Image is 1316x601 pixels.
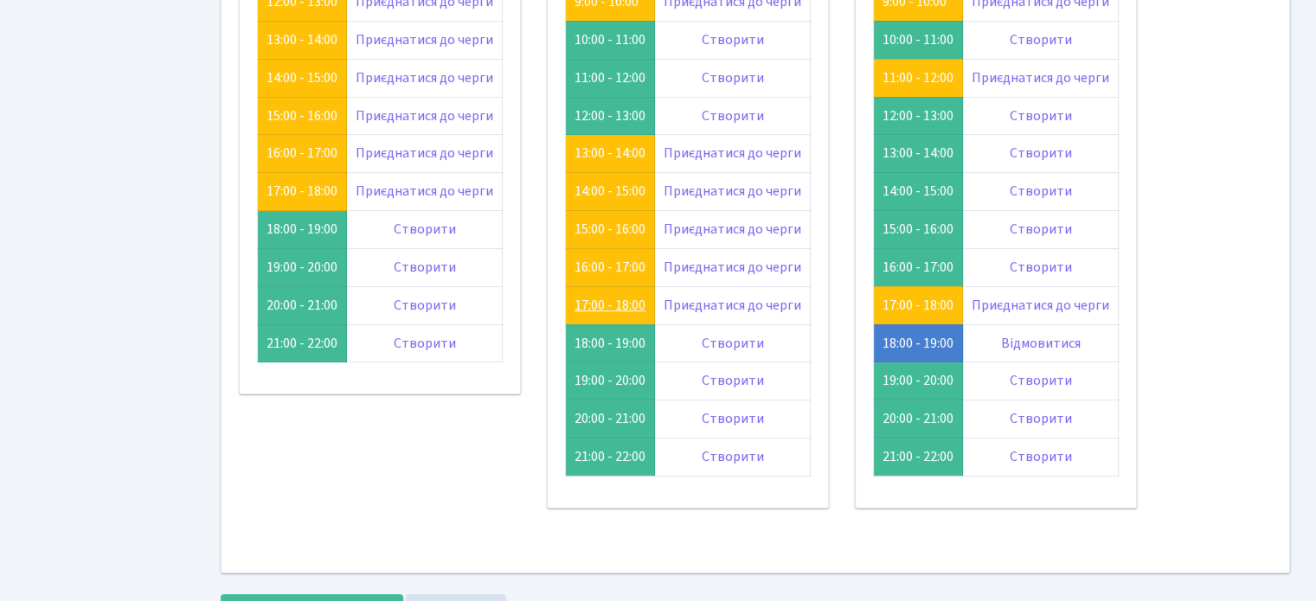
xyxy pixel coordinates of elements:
[356,30,493,49] a: Приєднатися до черги
[575,144,645,163] a: 13:00 - 14:00
[883,296,953,315] a: 17:00 - 18:00
[266,106,337,125] a: 15:00 - 16:00
[1010,258,1072,277] a: Створити
[1010,447,1072,466] a: Створити
[566,97,655,135] td: 12:00 - 13:00
[702,68,764,87] a: Створити
[1010,409,1072,428] a: Створити
[874,248,963,286] td: 16:00 - 17:00
[874,173,963,211] td: 14:00 - 15:00
[874,21,963,59] td: 10:00 - 11:00
[702,334,764,353] a: Створити
[575,296,645,315] a: 17:00 - 18:00
[575,182,645,201] a: 14:00 - 15:00
[394,296,456,315] a: Створити
[1010,182,1072,201] a: Створити
[266,30,337,49] a: 13:00 - 14:00
[566,324,655,362] td: 18:00 - 19:00
[874,362,963,400] td: 19:00 - 20:00
[1001,334,1081,353] a: Відмовитися
[394,258,456,277] a: Створити
[1010,106,1072,125] a: Створити
[394,220,456,239] a: Створити
[664,144,801,163] a: Приєднатися до черги
[874,400,963,438] td: 20:00 - 21:00
[874,438,963,476] td: 21:00 - 22:00
[566,362,655,400] td: 19:00 - 20:00
[266,144,337,163] a: 16:00 - 17:00
[664,296,801,315] a: Приєднатися до черги
[356,144,493,163] a: Приєднатися до черги
[664,258,801,277] a: Приєднатися до черги
[702,106,764,125] a: Створити
[258,286,347,324] td: 20:00 - 21:00
[266,68,337,87] a: 14:00 - 15:00
[566,21,655,59] td: 10:00 - 11:00
[356,106,493,125] a: Приєднатися до черги
[1010,30,1072,49] a: Створити
[1010,371,1072,390] a: Створити
[874,211,963,249] td: 15:00 - 16:00
[566,438,655,476] td: 21:00 - 22:00
[883,68,953,87] a: 11:00 - 12:00
[1010,144,1072,163] a: Створити
[394,334,456,353] a: Створити
[258,211,347,249] td: 18:00 - 19:00
[566,59,655,97] td: 11:00 - 12:00
[874,97,963,135] td: 12:00 - 13:00
[664,220,801,239] a: Приєднатися до черги
[883,334,953,353] a: 18:00 - 19:00
[702,409,764,428] a: Створити
[702,30,764,49] a: Створити
[575,220,645,239] a: 15:00 - 16:00
[258,248,347,286] td: 19:00 - 20:00
[575,258,645,277] a: 16:00 - 17:00
[702,371,764,390] a: Створити
[266,182,337,201] a: 17:00 - 18:00
[258,324,347,362] td: 21:00 - 22:00
[664,182,801,201] a: Приєднатися до черги
[702,447,764,466] a: Створити
[972,296,1109,315] a: Приєднатися до черги
[1010,220,1072,239] a: Створити
[972,68,1109,87] a: Приєднатися до черги
[566,400,655,438] td: 20:00 - 21:00
[874,135,963,173] td: 13:00 - 14:00
[356,182,493,201] a: Приєднатися до черги
[356,68,493,87] a: Приєднатися до черги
